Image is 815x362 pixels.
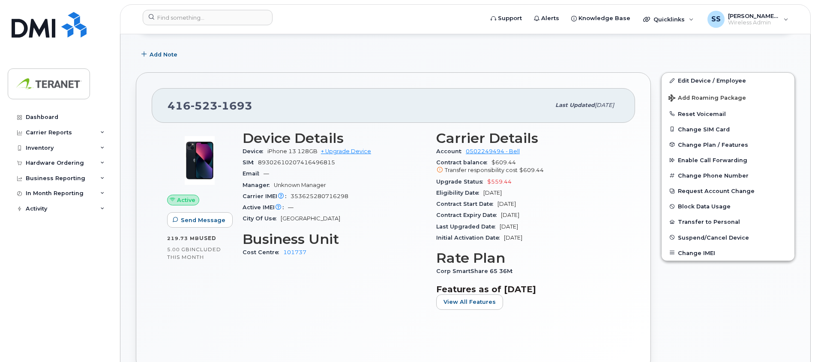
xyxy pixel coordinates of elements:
[662,122,794,137] button: Change SIM Card
[243,182,274,188] span: Manager
[678,157,747,163] span: Enable Call Forwarding
[497,201,516,207] span: [DATE]
[541,14,559,23] span: Alerts
[436,159,491,166] span: Contract balance
[498,14,522,23] span: Support
[199,235,216,241] span: used
[555,102,595,108] span: Last updated
[264,170,269,177] span: —
[445,167,518,173] span: Transfer responsibility cost
[595,102,614,108] span: [DATE]
[653,16,685,23] span: Quicklinks
[662,106,794,122] button: Reset Voicemail
[243,249,283,255] span: Cost Centre
[436,212,501,218] span: Contract Expiry Date
[150,50,177,59] span: Add Note
[281,215,340,222] span: [GEOGRAPHIC_DATA]
[436,284,620,294] h3: Features as of [DATE]
[728,19,779,26] span: Wireless Admin
[258,159,335,166] span: 89302610207416496815
[662,199,794,214] button: Block Data Usage
[443,298,496,306] span: View All Features
[711,14,721,24] span: SS
[678,141,748,148] span: Change Plan / Features
[662,168,794,183] button: Change Phone Number
[637,11,700,28] div: Quicklinks
[578,14,630,23] span: Knowledge Base
[167,246,221,260] span: included this month
[167,235,199,241] span: 219.73 MB
[662,152,794,168] button: Enable Call Forwarding
[436,148,466,154] span: Account
[565,10,636,27] a: Knowledge Base
[136,47,185,62] button: Add Note
[283,249,306,255] a: 101737
[519,167,544,173] span: $609.44
[218,99,252,112] span: 1693
[662,137,794,152] button: Change Plan / Features
[662,214,794,229] button: Transfer to Personal
[167,212,233,228] button: Send Message
[662,230,794,245] button: Suspend/Cancel Device
[436,190,483,196] span: Eligibility Date
[701,11,794,28] div: Shruthi Suresh
[243,170,264,177] span: Email
[168,99,252,112] span: 416
[436,201,497,207] span: Contract Start Date
[436,131,620,146] h3: Carrier Details
[436,178,487,185] span: Upgrade Status
[487,178,512,185] span: $559.44
[662,245,794,261] button: Change IMEI
[501,212,519,218] span: [DATE]
[678,234,749,240] span: Suspend/Cancel Device
[436,159,620,175] span: $609.44
[483,190,502,196] span: [DATE]
[243,148,267,154] span: Device
[177,196,195,204] span: Active
[288,204,294,211] span: —
[174,135,225,186] img: image20231002-3703462-1ig824h.jpeg
[436,294,503,310] button: View All Features
[500,223,518,230] span: [DATE]
[274,182,326,188] span: Unknown Manager
[528,10,565,27] a: Alerts
[143,10,273,25] input: Find something...
[466,148,520,154] a: 0502249494 - Bell
[436,268,517,274] span: Corp SmartShare 65 36M
[436,250,620,266] h3: Rate Plan
[485,10,528,27] a: Support
[668,95,746,103] span: Add Roaming Package
[243,231,426,247] h3: Business Unit
[243,204,288,211] span: Active IMEI
[662,89,794,106] button: Add Roaming Package
[243,193,291,199] span: Carrier IMEI
[436,234,504,241] span: Initial Activation Date
[662,183,794,199] button: Request Account Change
[728,12,779,19] span: [PERSON_NAME] [PERSON_NAME]
[243,131,426,146] h3: Device Details
[436,223,500,230] span: Last Upgraded Date
[243,215,281,222] span: City Of Use
[291,193,348,199] span: 353625280716298
[167,246,190,252] span: 5.00 GB
[504,234,522,241] span: [DATE]
[191,99,218,112] span: 523
[181,216,225,224] span: Send Message
[267,148,318,154] span: iPhone 13 128GB
[243,159,258,166] span: SIM
[321,148,371,154] a: + Upgrade Device
[662,73,794,88] a: Edit Device / Employee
